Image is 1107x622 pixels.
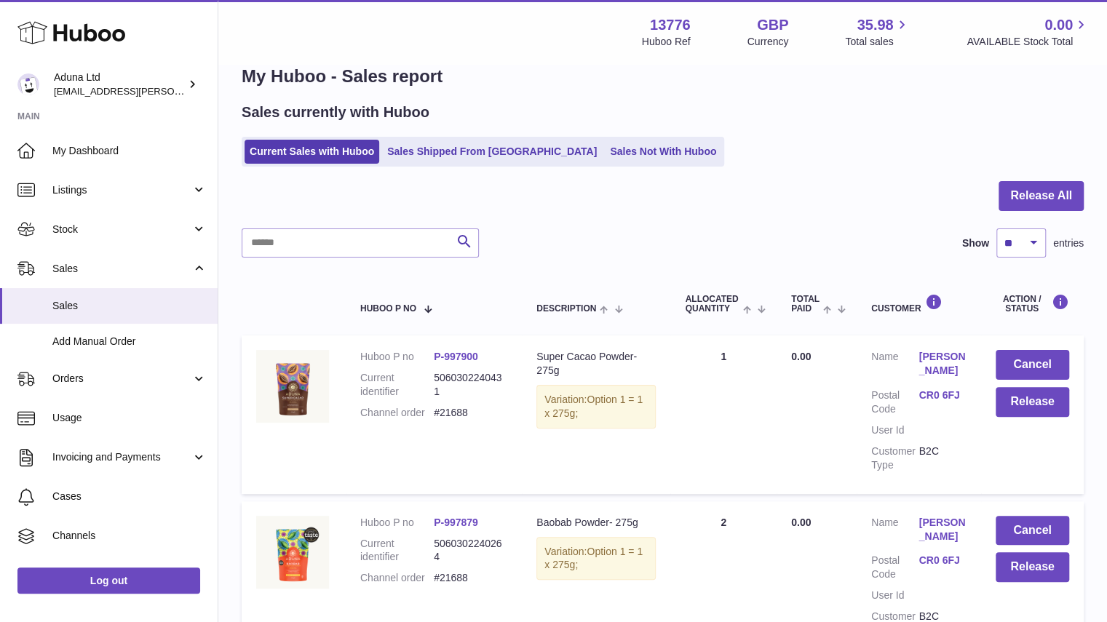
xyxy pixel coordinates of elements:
[54,85,370,97] span: [EMAIL_ADDRESS][PERSON_NAME][PERSON_NAME][DOMAIN_NAME]
[434,406,507,420] dd: #21688
[382,140,602,164] a: Sales Shipped From [GEOGRAPHIC_DATA]
[871,444,918,472] dt: Customer Type
[791,295,820,314] span: Total paid
[996,516,1069,546] button: Cancel
[536,537,656,581] div: Variation:
[544,546,643,571] span: Option 1 = 1 x 275g;
[918,388,966,402] a: CR0 6FJ
[52,450,191,464] span: Invoicing and Payments
[536,304,596,314] span: Description
[962,236,989,250] label: Show
[967,35,1090,49] span: AVAILABLE Stock Total
[52,372,191,386] span: Orders
[685,295,739,314] span: ALLOCATED Quantity
[256,350,329,423] img: SUPER-CACAO-POWDER-POUCH-FOP-CHALK.jpg
[845,35,910,49] span: Total sales
[670,335,777,493] td: 1
[52,411,207,425] span: Usage
[434,351,478,362] a: P-997900
[434,571,507,585] dd: #21688
[256,516,329,589] img: BAOBAB-POWDER-POUCH-FOP-CHALK.jpg
[996,294,1069,314] div: Action / Status
[871,589,918,602] dt: User Id
[360,371,434,399] dt: Current identifier
[996,552,1069,582] button: Release
[791,351,811,362] span: 0.00
[747,35,789,49] div: Currency
[871,294,967,314] div: Customer
[1044,15,1073,35] span: 0.00
[52,262,191,276] span: Sales
[54,71,185,98] div: Aduna Ltd
[999,181,1084,211] button: Release All
[871,554,918,581] dt: Postal Code
[434,517,478,528] a: P-997879
[871,388,918,416] dt: Postal Code
[434,537,507,565] dd: 5060302240264
[1053,236,1084,250] span: entries
[544,394,643,419] span: Option 1 = 1 x 275g;
[918,444,966,472] dd: B2C
[360,571,434,585] dt: Channel order
[857,15,893,35] span: 35.98
[52,490,207,503] span: Cases
[871,423,918,437] dt: User Id
[360,406,434,420] dt: Channel order
[52,183,191,197] span: Listings
[242,103,429,122] h2: Sales currently with Huboo
[996,387,1069,417] button: Release
[52,223,191,236] span: Stock
[245,140,379,164] a: Current Sales with Huboo
[918,516,966,543] a: [PERSON_NAME]
[52,144,207,158] span: My Dashboard
[918,350,966,378] a: [PERSON_NAME]
[791,517,811,528] span: 0.00
[17,567,200,594] a: Log out
[605,140,721,164] a: Sales Not With Huboo
[536,516,656,530] div: Baobab Powder- 275g
[650,15,691,35] strong: 13776
[52,529,207,543] span: Channels
[360,516,434,530] dt: Huboo P no
[434,371,507,399] dd: 5060302240431
[52,299,207,313] span: Sales
[536,385,656,428] div: Variation:
[757,15,788,35] strong: GBP
[918,554,966,567] a: CR0 6FJ
[967,15,1090,49] a: 0.00 AVAILABLE Stock Total
[360,350,434,364] dt: Huboo P no
[996,350,1069,380] button: Cancel
[360,304,416,314] span: Huboo P no
[360,537,434,565] dt: Current identifier
[845,15,910,49] a: 35.98 Total sales
[536,350,656,378] div: Super Cacao Powder- 275g
[52,335,207,348] span: Add Manual Order
[17,73,39,95] img: deborahe.kamara@aduna.com
[242,65,1084,88] h1: My Huboo - Sales report
[871,350,918,381] dt: Name
[871,516,918,547] dt: Name
[642,35,691,49] div: Huboo Ref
